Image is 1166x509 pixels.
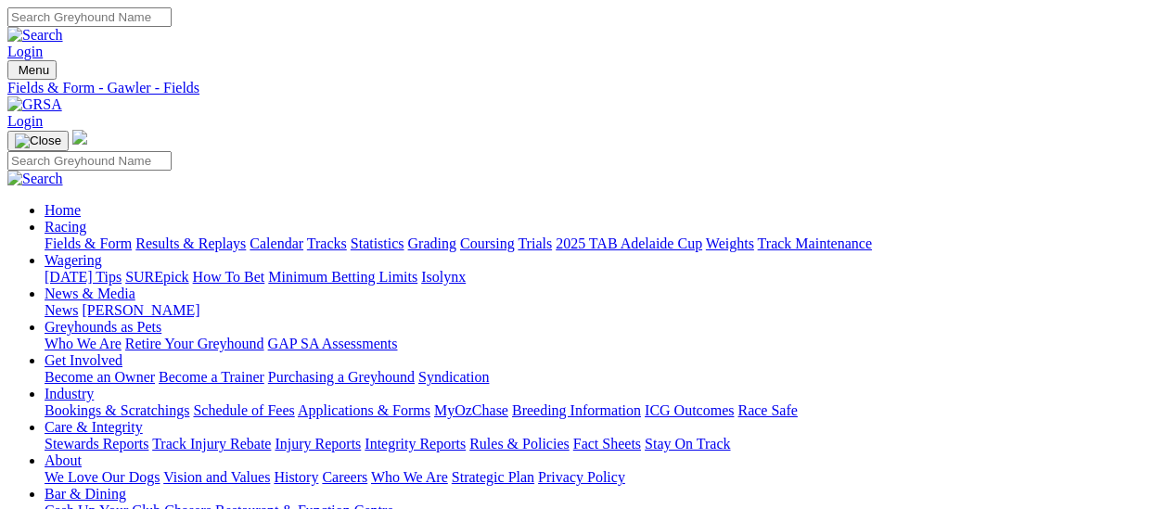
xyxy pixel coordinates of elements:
[538,469,625,485] a: Privacy Policy
[250,235,303,251] a: Calendar
[45,336,1159,352] div: Greyhounds as Pets
[45,202,81,218] a: Home
[45,235,132,251] a: Fields & Form
[72,130,87,145] img: logo-grsa-white.png
[307,235,347,251] a: Tracks
[512,402,641,418] a: Breeding Information
[7,80,1159,96] a: Fields & Form - Gawler - Fields
[45,286,135,301] a: News & Media
[573,436,641,452] a: Fact Sheets
[434,402,508,418] a: MyOzChase
[7,7,172,27] input: Search
[193,402,294,418] a: Schedule of Fees
[45,402,1159,419] div: Industry
[268,336,398,351] a: GAP SA Assessments
[421,269,466,285] a: Isolynx
[45,386,94,401] a: Industry
[351,235,404,251] a: Statistics
[758,235,872,251] a: Track Maintenance
[125,336,264,351] a: Retire Your Greyhound
[298,402,430,418] a: Applications & Forms
[45,319,161,335] a: Greyhounds as Pets
[268,269,417,285] a: Minimum Betting Limits
[418,369,489,385] a: Syndication
[45,469,1159,486] div: About
[45,269,1159,286] div: Wagering
[408,235,456,251] a: Grading
[45,436,148,452] a: Stewards Reports
[45,486,126,502] a: Bar & Dining
[45,252,102,268] a: Wagering
[460,235,515,251] a: Coursing
[737,402,797,418] a: Race Safe
[365,436,466,452] a: Integrity Reports
[163,469,270,485] a: Vision and Values
[706,235,754,251] a: Weights
[125,269,188,285] a: SUREpick
[371,469,448,485] a: Who We Are
[7,171,63,187] img: Search
[268,369,415,385] a: Purchasing a Greyhound
[274,469,318,485] a: History
[159,369,264,385] a: Become a Trainer
[45,369,155,385] a: Become an Owner
[7,131,69,151] button: Toggle navigation
[82,302,199,318] a: [PERSON_NAME]
[45,452,82,468] a: About
[7,113,43,129] a: Login
[45,419,143,435] a: Care & Integrity
[452,469,534,485] a: Strategic Plan
[152,436,271,452] a: Track Injury Rebate
[322,469,367,485] a: Careers
[518,235,552,251] a: Trials
[15,134,61,148] img: Close
[45,219,86,235] a: Racing
[135,235,246,251] a: Results & Replays
[7,151,172,171] input: Search
[7,27,63,44] img: Search
[45,352,122,368] a: Get Involved
[45,235,1159,252] div: Racing
[7,44,43,59] a: Login
[7,96,62,113] img: GRSA
[193,269,265,285] a: How To Bet
[45,336,122,351] a: Who We Are
[645,436,730,452] a: Stay On Track
[45,269,122,285] a: [DATE] Tips
[7,60,57,80] button: Toggle navigation
[645,402,734,418] a: ICG Outcomes
[45,436,1159,452] div: Care & Integrity
[275,436,361,452] a: Injury Reports
[19,63,49,77] span: Menu
[45,302,78,318] a: News
[45,469,160,485] a: We Love Our Dogs
[45,402,189,418] a: Bookings & Scratchings
[45,369,1159,386] div: Get Involved
[469,436,570,452] a: Rules & Policies
[45,302,1159,319] div: News & Media
[556,235,702,251] a: 2025 TAB Adelaide Cup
